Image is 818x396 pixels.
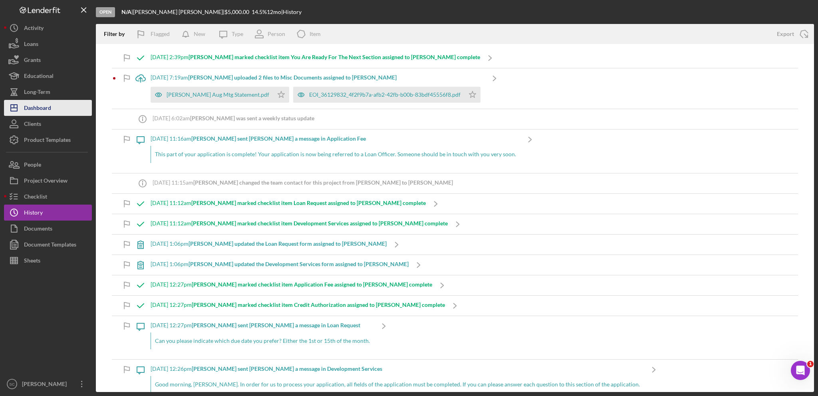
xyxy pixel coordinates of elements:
div: Checklist [24,189,47,207]
div: [PERSON_NAME] [20,376,72,394]
button: Export [769,26,814,42]
div: New [194,26,205,42]
div: [PERSON_NAME] Aug Mtg Statement.pdf [167,92,269,98]
div: Dashboard [24,100,51,118]
div: 14.5 % [252,9,267,15]
div: [DATE] 11:15am [153,179,453,186]
div: Open [96,7,115,17]
div: [DATE] 12:26pm [151,366,644,372]
div: | [121,9,133,15]
div: [PERSON_NAME] [PERSON_NAME] | [133,9,224,15]
button: Educational [4,68,92,84]
b: [PERSON_NAME] marked checklist item Credit Authorization assigned to [PERSON_NAME] complete [192,301,445,308]
div: Sheets [24,253,40,271]
b: [PERSON_NAME] changed the team contact for this project from [PERSON_NAME] to [PERSON_NAME] [193,179,453,186]
button: EOI_36129832_4f2f9b7a-afb2-42fb-b00b-83bdf45556f8.pdf [293,87,480,103]
text: SC [9,382,14,386]
b: [PERSON_NAME] updated the Development Services form assigned to [PERSON_NAME] [189,261,409,267]
p: Good morning, [PERSON_NAME]. In order for us to process your application, all fields of the appli... [155,380,640,389]
b: [PERSON_NAME] sent [PERSON_NAME] a message in Development Services [192,365,382,372]
button: People [4,157,92,173]
b: [PERSON_NAME] uploaded 2 files to Misc Documents assigned to [PERSON_NAME] [188,74,397,81]
a: [DATE] 1:06pm[PERSON_NAME] updated the Development Services form assigned to [PERSON_NAME] [131,255,429,275]
button: Flagged [131,26,178,42]
button: Project Overview [4,173,92,189]
div: Grants [24,52,41,70]
div: Activity [24,20,44,38]
a: [DATE] 11:16am[PERSON_NAME] sent [PERSON_NAME] a message in Application FeeThis part of your appl... [131,129,540,173]
div: [DATE] 1:06pm [151,241,387,247]
div: Project Overview [24,173,68,191]
b: [PERSON_NAME] sent [PERSON_NAME] a message in Loan Request [192,322,360,328]
b: [PERSON_NAME] marked checklist item Loan Request assigned to [PERSON_NAME] complete [191,199,426,206]
div: [DATE] 1:06pm [151,261,409,267]
div: [DATE] 12:27pm [151,302,445,308]
p: Can you please indicate which due date you prefer? Either the 1st or 15th of the month. [155,336,370,345]
div: [DATE] 11:12am [151,220,448,227]
button: Activity [4,20,92,36]
b: [PERSON_NAME] was sent a weekly status update [190,115,314,121]
div: Documents [24,221,52,239]
div: $5,000.00 [224,9,252,15]
b: [PERSON_NAME] sent [PERSON_NAME] a message in Application Fee [191,135,366,142]
div: Flagged [151,26,170,42]
button: Long-Term [4,84,92,100]
div: [DATE] 12:27pm [151,322,374,328]
a: History [4,205,92,221]
b: [PERSON_NAME] marked checklist item Development Services assigned to [PERSON_NAME] complete [191,220,448,227]
div: [DATE] 12:27pm [151,281,432,288]
button: Sheets [4,253,92,269]
a: [DATE] 7:19am[PERSON_NAME] uploaded 2 files to Misc Documents assigned to [PERSON_NAME][PERSON_NA... [131,68,504,109]
button: Clients [4,116,92,132]
div: Person [268,31,285,37]
button: Documents [4,221,92,237]
div: Product Templates [24,132,71,150]
div: Clients [24,116,41,134]
button: Loans [4,36,92,52]
button: Dashboard [4,100,92,116]
div: [DATE] 11:16am [151,135,520,142]
div: Filter by [104,31,131,37]
b: [PERSON_NAME] marked checklist item Application Fee assigned to [PERSON_NAME] complete [192,281,432,288]
div: Loans [24,36,38,54]
div: Export [777,26,794,42]
button: Grants [4,52,92,68]
a: [DATE] 11:12am[PERSON_NAME] marked checklist item Loan Request assigned to [PERSON_NAME] complete [131,194,446,214]
div: [DATE] 11:12am [151,200,426,206]
button: Document Templates [4,237,92,253]
button: New [178,26,213,42]
div: Document Templates [24,237,76,255]
div: 12 mo [267,9,281,15]
b: [PERSON_NAME] marked checklist item You Are Ready For The Next Section assigned to [PERSON_NAME] ... [189,54,480,60]
div: EOI_36129832_4f2f9b7a-afb2-42fb-b00b-83bdf45556f8.pdf [309,92,461,98]
div: Educational [24,68,54,86]
div: [DATE] 6:02am [153,115,314,121]
a: [DATE] 2:39pm[PERSON_NAME] marked checklist item You Are Ready For The Next Section assigned to [... [131,48,500,68]
b: N/A [121,8,131,15]
a: [DATE] 12:27pm[PERSON_NAME] marked checklist item Application Fee assigned to [PERSON_NAME] complete [131,275,452,295]
button: [PERSON_NAME] Aug Mtg Statement.pdf [151,87,289,103]
span: 1 [807,361,814,367]
a: [DATE] 1:06pm[PERSON_NAME] updated the Loan Request form assigned to [PERSON_NAME] [131,235,407,255]
b: [PERSON_NAME] updated the Loan Request form assigned to [PERSON_NAME] [189,240,387,247]
div: | History [281,9,302,15]
button: Product Templates [4,132,92,148]
a: Checklist [4,189,92,205]
a: [DATE] 11:12am[PERSON_NAME] marked checklist item Development Services assigned to [PERSON_NAME] ... [131,214,468,234]
div: Item [310,31,321,37]
button: SC[PERSON_NAME] [4,376,92,392]
a: [DATE] 12:27pm[PERSON_NAME] sent [PERSON_NAME] a message in Loan RequestCan you please indicate w... [131,316,394,359]
div: Long-Term [24,84,50,102]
